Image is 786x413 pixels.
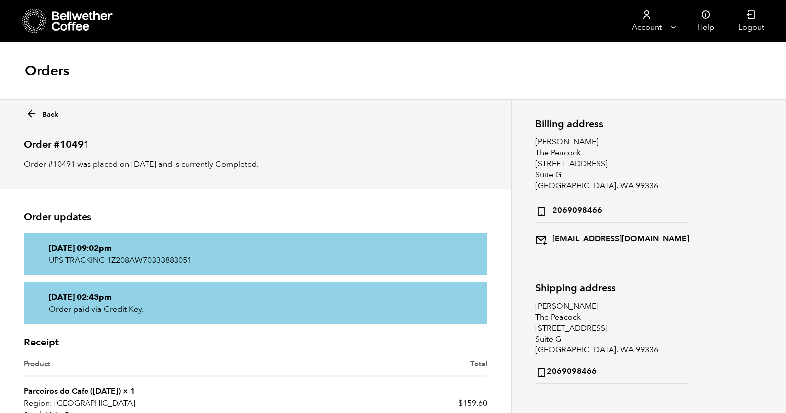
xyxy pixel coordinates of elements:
[535,282,689,294] h2: Shipping address
[535,203,602,217] strong: 2069098466
[26,105,58,120] a: Back
[535,118,689,130] h2: Billing address
[535,231,689,246] strong: [EMAIL_ADDRESS][DOMAIN_NAME]
[24,211,487,223] h2: Order updates
[24,358,256,377] th: Product
[24,397,52,409] strong: Region:
[24,158,487,170] p: Order #10491 was placed on [DATE] and is currently Completed.
[535,301,689,384] address: [PERSON_NAME] The Peacock [STREET_ADDRESS] Suite G [GEOGRAPHIC_DATA], WA 99336
[535,137,689,251] address: [PERSON_NAME] The Peacock [STREET_ADDRESS] Suite G [GEOGRAPHIC_DATA], WA 99336
[24,397,256,409] p: [GEOGRAPHIC_DATA]
[49,291,462,303] p: [DATE] 02:43pm
[49,303,462,315] p: Order paid via Credit Key.
[458,398,463,409] span: $
[24,131,487,151] h2: Order #10491
[458,398,487,409] bdi: 159.60
[49,242,462,254] p: [DATE] 09:02pm
[49,254,462,266] p: UPS TRACKING 1Z208AW70333883051
[535,364,597,378] strong: 2069098466
[25,62,69,80] h1: Orders
[24,337,487,348] h2: Receipt
[24,386,121,397] a: Parceiros do Cafe ([DATE])
[123,386,135,397] strong: × 1
[256,358,487,377] th: Total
